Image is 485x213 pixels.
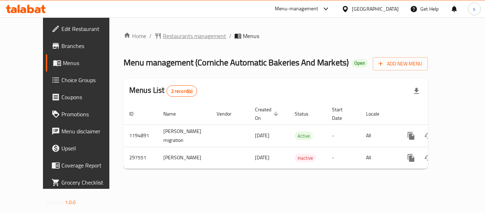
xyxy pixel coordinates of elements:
[46,140,124,157] a: Upsell
[124,124,158,147] td: 1194891
[255,153,269,162] span: [DATE]
[255,105,280,122] span: Created On
[167,85,197,97] div: Total records count
[295,110,318,118] span: Status
[61,42,118,50] span: Branches
[158,124,211,147] td: [PERSON_NAME] migration
[61,110,118,118] span: Promotions
[275,5,318,13] div: Menu-management
[158,147,211,169] td: [PERSON_NAME]
[124,32,428,40] nav: breadcrumb
[61,161,118,170] span: Coverage Report
[46,89,124,106] a: Coupons
[124,103,476,169] table: enhanced table
[149,32,152,40] li: /
[326,147,360,169] td: -
[129,110,143,118] span: ID
[473,5,475,13] span: s
[129,85,197,97] h2: Menus List
[366,110,388,118] span: Locale
[352,5,399,13] div: [GEOGRAPHIC_DATA]
[61,25,118,33] span: Edit Restaurant
[352,60,368,66] span: Open
[217,110,241,118] span: Vendor
[295,132,313,140] div: Active
[295,154,316,162] span: Inactive
[154,32,226,40] a: Restaurants management
[243,32,259,40] span: Menus
[47,198,64,207] span: Version:
[124,54,349,70] span: Menu management ( Corniche Automatic Bakeries And Markets )
[61,144,118,153] span: Upsell
[373,57,428,70] button: Add New Menu
[46,123,124,140] a: Menu disclaimer
[352,59,368,68] div: Open
[295,132,313,140] span: Active
[61,93,118,101] span: Coupons
[360,147,397,169] td: All
[163,32,226,40] span: Restaurants management
[46,54,124,71] a: Menus
[403,127,420,144] button: more
[61,127,118,135] span: Menu disclaimer
[403,149,420,166] button: more
[124,147,158,169] td: 297551
[420,149,437,166] button: Change Status
[408,82,425,100] div: Export file
[46,106,124,123] a: Promotions
[63,59,118,67] span: Menus
[326,124,360,147] td: -
[65,198,76,207] span: 1.0.0
[46,37,124,54] a: Branches
[61,76,118,84] span: Choice Groups
[46,157,124,174] a: Coverage Report
[167,88,197,95] span: 2 record(s)
[229,32,231,40] li: /
[360,124,397,147] td: All
[61,178,118,187] span: Grocery Checklist
[124,32,146,40] a: Home
[46,174,124,191] a: Grocery Checklist
[332,105,352,122] span: Start Date
[420,127,437,144] button: Change Status
[295,154,316,162] div: Inactive
[397,103,476,125] th: Actions
[46,20,124,37] a: Edit Restaurant
[163,110,185,118] span: Name
[255,131,269,140] span: [DATE]
[46,71,124,89] a: Choice Groups
[378,59,422,68] span: Add New Menu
